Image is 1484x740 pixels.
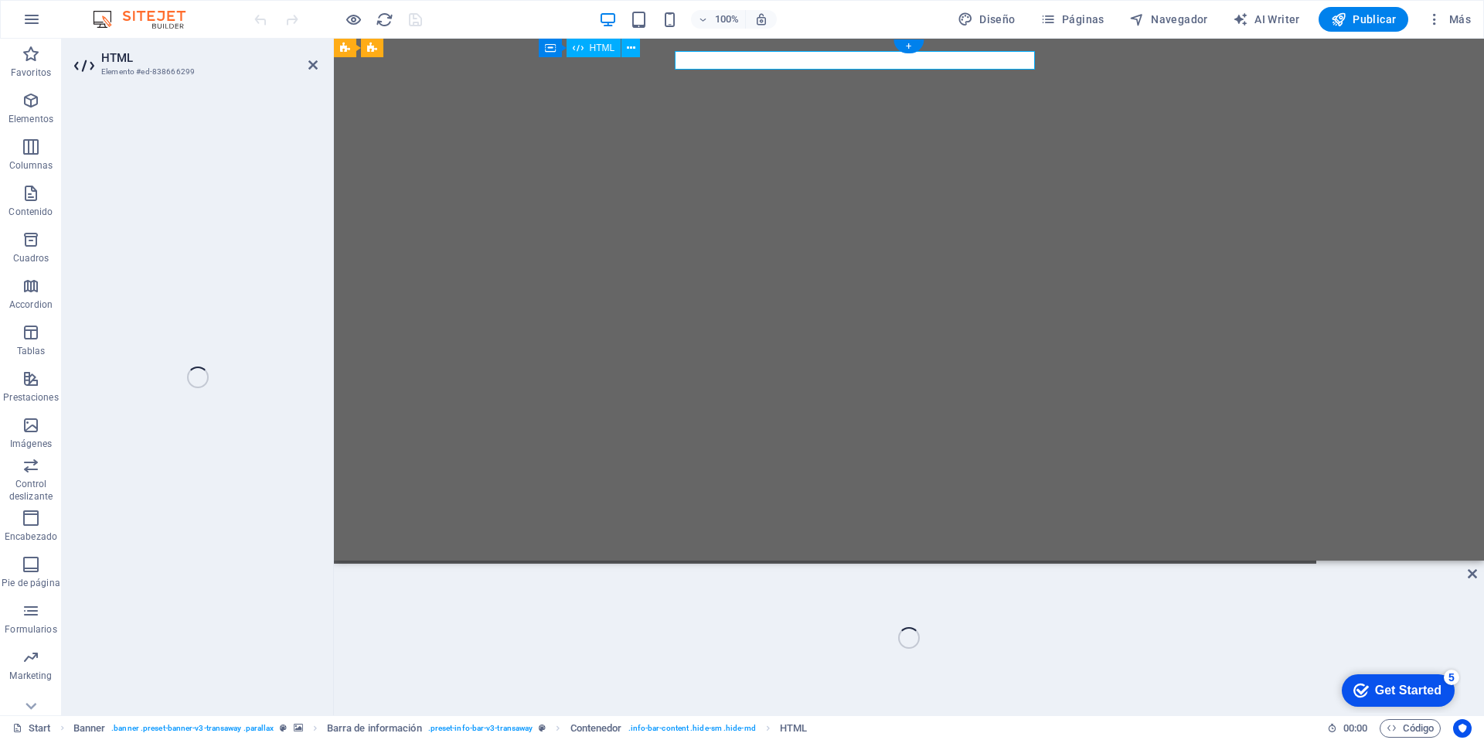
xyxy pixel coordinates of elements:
span: Haz clic para seleccionar y doble clic para editar [73,719,106,738]
p: Elementos [9,113,53,125]
nav: breadcrumb [73,719,808,738]
span: Publicar [1331,12,1397,27]
div: 5 [114,3,130,19]
span: AI Writer [1233,12,1300,27]
p: Imágenes [10,438,52,450]
a: Start [12,719,51,738]
p: Cuadros [13,252,49,264]
i: Volver a cargar página [376,11,393,29]
button: Usercentrics [1453,719,1472,738]
button: Código [1380,719,1441,738]
span: . info-bar-content .hide-sm .hide-md [628,719,756,738]
h6: Tiempo de la sesión [1327,719,1368,738]
span: . banner .preset-banner-v3-transaway .parallax [111,719,274,738]
i: Al redimensionar, ajustar el nivel de zoom automáticamente para ajustarse al dispositivo elegido. [754,12,768,26]
button: Publicar [1319,7,1409,32]
p: Pie de página [2,577,60,589]
p: Encabezado [5,530,57,543]
button: reload [375,10,393,29]
span: 00 00 [1343,719,1367,738]
div: Diseño (Ctrl+Alt+Y) [951,7,1022,32]
div: Get Started [46,17,112,31]
span: HTML [590,43,615,53]
p: Formularios [5,623,56,636]
button: 100% [691,10,746,29]
p: Contenido [9,206,53,218]
p: Marketing [9,670,52,682]
span: Código [1387,719,1434,738]
span: Navegador [1129,12,1208,27]
span: Haz clic para seleccionar y doble clic para editar [327,719,422,738]
span: Páginas [1040,12,1104,27]
p: Tablas [17,345,46,357]
span: Diseño [958,12,1016,27]
span: Haz clic para seleccionar y doble clic para editar [570,719,622,738]
span: . preset-info-bar-v3-transaway [428,719,533,738]
div: Get Started 5 items remaining, 0% complete [12,8,125,40]
div: + [893,39,924,53]
i: Este elemento es un preajuste personalizable [280,724,287,732]
span: Haz clic para seleccionar y doble clic para editar [780,719,807,738]
img: Editor Logo [89,10,205,29]
p: Columnas [9,159,53,172]
button: Diseño [951,7,1022,32]
span: : [1354,722,1356,734]
button: Más [1421,7,1477,32]
button: Haz clic para salir del modo de previsualización y seguir editando [344,10,362,29]
span: Más [1427,12,1471,27]
p: Prestaciones [3,391,58,404]
button: AI Writer [1227,7,1306,32]
button: Páginas [1034,7,1111,32]
p: Accordion [9,298,53,311]
p: Favoritos [11,66,51,79]
i: Este elemento es un preajuste personalizable [539,724,546,732]
i: Este elemento contiene un fondo [294,724,303,732]
button: Navegador [1123,7,1214,32]
h6: 100% [714,10,739,29]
